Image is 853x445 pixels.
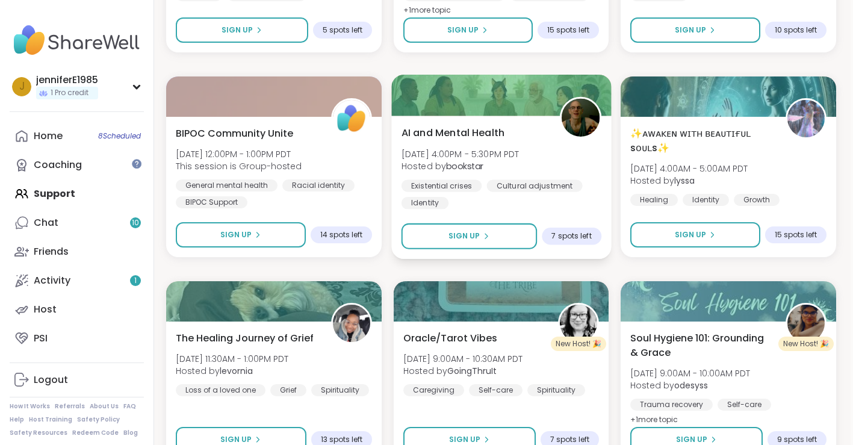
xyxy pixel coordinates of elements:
[734,194,780,206] div: Growth
[401,223,536,249] button: Sign Up
[403,17,533,43] button: Sign Up
[270,384,306,396] div: Grief
[123,429,138,437] a: Blog
[775,230,817,240] span: 15 spots left
[123,402,136,411] a: FAQ
[90,402,119,411] a: About Us
[547,25,589,35] span: 15 spots left
[10,295,144,324] a: Host
[36,73,98,87] div: jenniferE1985
[469,384,523,396] div: Self-care
[401,179,482,191] div: Existential crises
[176,160,302,172] span: This session is Group-hosted
[222,25,253,36] span: Sign Up
[550,435,589,444] span: 7 spots left
[176,384,265,396] div: Loss of a loved one
[323,25,362,35] span: 5 spots left
[630,163,748,175] span: [DATE] 4:00AM - 5:00AM PDT
[34,373,68,387] div: Logout
[777,435,817,444] span: 9 spots left
[676,434,707,445] span: Sign Up
[448,231,480,241] span: Sign Up
[333,305,370,342] img: levornia
[486,179,582,191] div: Cultural adjustment
[134,276,137,286] span: 1
[10,429,67,437] a: Safety Resources
[176,179,278,191] div: General mental health
[10,237,144,266] a: Friends
[176,331,314,346] span: The Healing Journey of Grief
[674,175,695,187] b: lyssa
[527,384,585,396] div: Spirituality
[55,402,85,411] a: Referrals
[403,331,497,346] span: Oracle/Tarot Vibes
[551,231,591,241] span: 7 spots left
[561,99,599,137] img: bookstar
[176,126,293,141] span: BIPOC Community Unite
[34,274,70,287] div: Activity
[675,25,706,36] span: Sign Up
[403,365,523,377] span: Hosted by
[10,266,144,295] a: Activity1
[630,331,772,360] span: Soul Hygiene 101: Grounding & Grace
[220,229,252,240] span: Sign Up
[630,194,678,206] div: Healing
[282,179,355,191] div: Racial identity
[447,25,479,36] span: Sign Up
[674,379,708,391] b: odesyss
[176,353,288,365] span: [DATE] 11:30AM - 1:00PM PDT
[176,196,247,208] div: BIPOC Support
[72,429,119,437] a: Redeem Code
[787,100,825,137] img: lyssa
[51,88,88,98] span: 1 Pro credit
[446,160,483,172] b: bookstar
[675,229,706,240] span: Sign Up
[630,17,760,43] button: Sign Up
[403,384,464,396] div: Caregiving
[630,222,760,247] button: Sign Up
[77,415,120,424] a: Safety Policy
[10,402,50,411] a: How It Works
[311,384,369,396] div: Spirituality
[551,337,606,351] div: New Host! 🎉
[321,435,362,444] span: 13 spots left
[10,324,144,353] a: PSI
[10,122,144,151] a: Home8Scheduled
[34,245,69,258] div: Friends
[718,399,771,411] div: Self-care
[10,151,144,179] a: Coaching
[401,197,448,209] div: Identity
[10,366,144,394] a: Logout
[176,222,306,247] button: Sign Up
[220,434,252,445] span: Sign Up
[10,415,24,424] a: Help
[560,305,597,342] img: GoingThruIt
[775,25,817,35] span: 10 spots left
[401,160,519,172] span: Hosted by
[630,399,713,411] div: Trauma recovery
[630,126,772,155] span: ✨ᴀᴡᴀᴋᴇɴ ᴡɪᴛʜ ʙᴇᴀᴜᴛɪғᴜʟ sᴏᴜʟs✨
[220,365,253,377] b: levornia
[449,434,480,445] span: Sign Up
[176,17,308,43] button: Sign Up
[132,218,139,228] span: 10
[401,125,504,140] span: AI and Mental Health
[34,303,57,316] div: Host
[132,159,141,169] iframe: Spotlight
[19,79,25,95] span: j
[778,337,834,351] div: New Host! 🎉
[320,230,362,240] span: 14 spots left
[447,365,497,377] b: GoingThruIt
[787,305,825,342] img: odesyss
[630,379,750,391] span: Hosted by
[401,148,519,160] span: [DATE] 4:00PM - 5:30PM PDT
[630,367,750,379] span: [DATE] 9:00AM - 10:00AM PDT
[98,131,141,141] span: 8 Scheduled
[333,100,370,137] img: ShareWell
[10,208,144,237] a: Chat10
[34,332,48,345] div: PSI
[683,194,729,206] div: Identity
[34,216,58,229] div: Chat
[403,353,523,365] span: [DATE] 9:00AM - 10:30AM PDT
[176,365,288,377] span: Hosted by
